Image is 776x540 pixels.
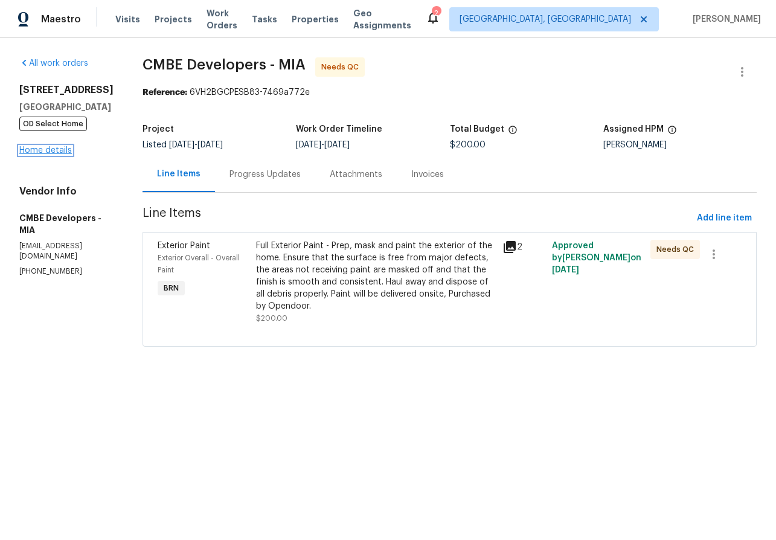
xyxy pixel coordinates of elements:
[460,13,631,25] span: [GEOGRAPHIC_DATA], [GEOGRAPHIC_DATA]
[321,61,364,73] span: Needs QC
[296,141,321,149] span: [DATE]
[19,185,114,198] h4: Vendor Info
[19,117,87,131] span: OD Select Home
[296,141,350,149] span: -
[330,169,382,181] div: Attachments
[256,315,287,322] span: $200.00
[353,7,411,31] span: Geo Assignments
[324,141,350,149] span: [DATE]
[155,13,192,25] span: Projects
[656,243,699,256] span: Needs QC
[508,125,518,141] span: The total cost of line items that have been proposed by Opendoor. This sum includes line items th...
[19,241,114,262] p: [EMAIL_ADDRESS][DOMAIN_NAME]
[143,57,306,72] span: CMBE Developers - MIA
[157,168,200,180] div: Line Items
[19,212,114,236] h5: CMBE Developers - MIA
[169,141,194,149] span: [DATE]
[169,141,223,149] span: -
[256,240,495,312] div: Full Exterior Paint - Prep, mask and paint the exterior of the home. Ensure that the surface is f...
[158,254,240,274] span: Exterior Overall - Overall Paint
[552,266,579,274] span: [DATE]
[19,101,114,113] h5: [GEOGRAPHIC_DATA]
[159,282,184,294] span: BRN
[697,211,752,226] span: Add line item
[552,242,641,274] span: Approved by [PERSON_NAME] on
[603,125,664,133] h5: Assigned HPM
[411,169,444,181] div: Invoices
[143,125,174,133] h5: Project
[450,141,486,149] span: $200.00
[143,86,757,98] div: 6VH2BGCPESB83-7469a772e
[115,13,140,25] span: Visits
[19,146,72,155] a: Home details
[197,141,223,149] span: [DATE]
[19,266,114,277] p: [PHONE_NUMBER]
[450,125,504,133] h5: Total Budget
[667,125,677,141] span: The hpm assigned to this work order.
[688,13,761,25] span: [PERSON_NAME]
[143,207,692,230] span: Line Items
[296,125,382,133] h5: Work Order Timeline
[143,88,187,97] b: Reference:
[19,84,114,96] h2: [STREET_ADDRESS]
[252,15,277,24] span: Tasks
[158,242,210,250] span: Exterior Paint
[292,13,339,25] span: Properties
[143,141,223,149] span: Listed
[207,7,237,31] span: Work Orders
[432,7,440,19] div: 2
[603,141,757,149] div: [PERSON_NAME]
[41,13,81,25] span: Maestro
[229,169,301,181] div: Progress Updates
[19,59,88,68] a: All work orders
[692,207,757,230] button: Add line item
[502,240,545,254] div: 2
